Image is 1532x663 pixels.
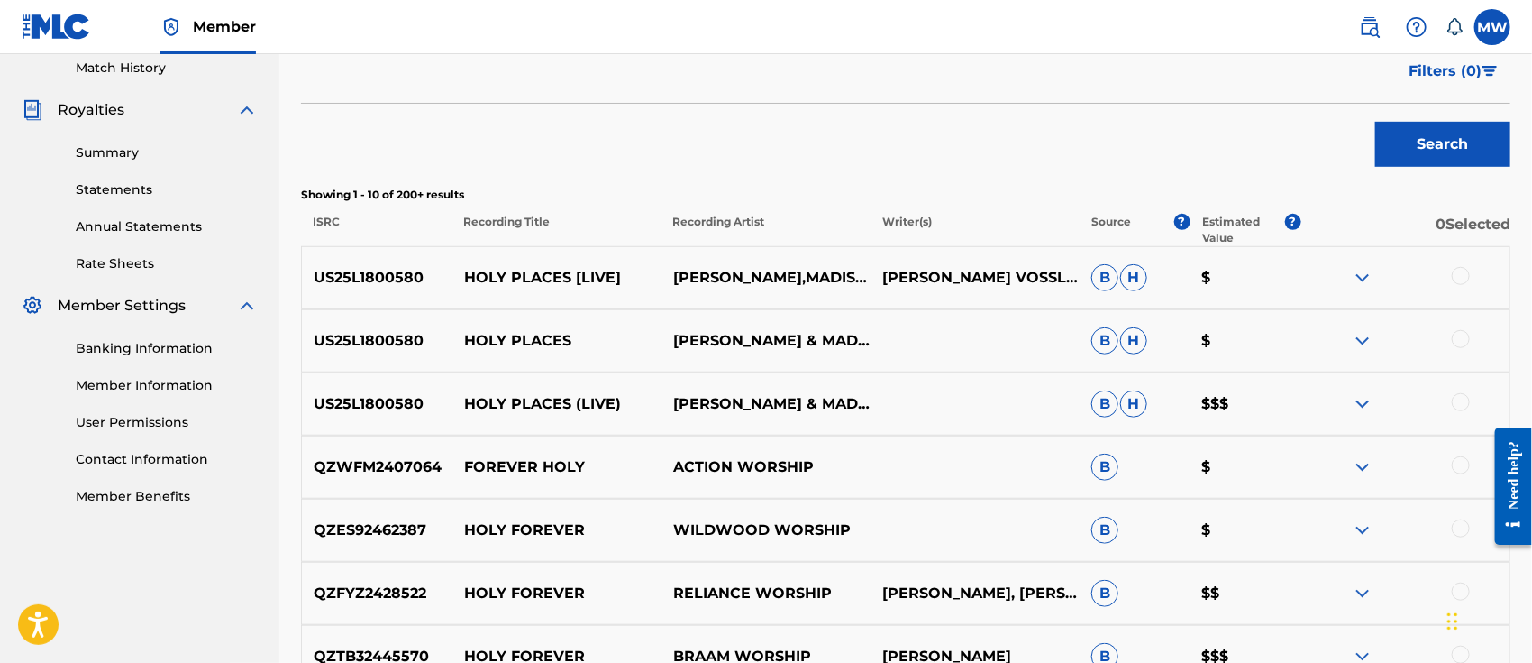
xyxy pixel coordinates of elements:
[76,217,258,236] a: Annual Statements
[1442,576,1532,663] iframe: Chat Widget
[1202,214,1285,246] p: Estimated Value
[1190,267,1300,289] p: $
[1352,9,1388,45] a: Public Search
[871,267,1080,289] p: [PERSON_NAME] VOSSLOGAN MILLERBAILY [PERSON_NAME] [PERSON_NAME]
[661,583,870,604] p: RELIANCE WORSHIP
[451,330,661,352] p: HOLY PLACES
[1091,327,1118,355] span: B
[236,99,258,121] img: expand
[1352,267,1373,289] img: expand
[76,339,258,358] a: Banking Information
[1406,16,1427,38] img: help
[76,450,258,469] a: Contact Information
[1174,214,1190,230] span: ?
[661,267,870,289] p: [PERSON_NAME],MADISON STREET WORSHIP & [PERSON_NAME]
[1375,122,1510,167] button: Search
[76,376,258,395] a: Member Information
[1091,214,1131,246] p: Source
[1409,60,1482,82] span: Filters ( 0 )
[1352,520,1373,541] img: expand
[1482,66,1498,77] img: filter
[1120,327,1147,355] span: H
[301,187,1510,203] p: Showing 1 - 10 of 200+ results
[1091,391,1118,418] span: B
[661,393,870,415] p: [PERSON_NAME] & MADISON STREET WORSHIP (FEATURING [PERSON_NAME])
[1398,49,1510,94] button: Filters (0)
[871,583,1080,604] p: [PERSON_NAME], [PERSON_NAME]
[451,267,661,289] p: HOLY PLACES [LIVE]
[302,393,451,415] p: US25L1800580
[1285,214,1301,230] span: ?
[1352,330,1373,352] img: expand
[661,214,870,246] p: Recording Artist
[1120,391,1147,418] span: H
[301,214,451,246] p: ISRC
[302,583,451,604] p: QZFYZ2428522
[1091,517,1118,544] span: B
[1120,264,1147,291] span: H
[1474,9,1510,45] div: User Menu
[236,295,258,317] img: expand
[1190,330,1300,352] p: $
[1190,393,1300,415] p: $$$
[451,214,661,246] p: Recording Title
[302,330,451,352] p: US25L1800580
[451,583,661,604] p: HOLY FOREVER
[22,14,91,40] img: MLC Logo
[451,520,661,541] p: HOLY FOREVER
[76,143,258,162] a: Summary
[22,295,43,317] img: Member Settings
[302,267,451,289] p: US25L1800580
[58,99,124,121] span: Royalties
[193,16,256,37] span: Member
[1091,454,1118,481] span: B
[1352,393,1373,415] img: expand
[1190,456,1300,478] p: $
[1482,414,1532,559] iframe: Resource Center
[1352,583,1373,604] img: expand
[661,456,870,478] p: ACTION WORSHIP
[1091,264,1118,291] span: B
[1445,18,1464,36] div: Notifications
[76,413,258,432] a: User Permissions
[1447,594,1458,649] div: Drag
[1190,520,1300,541] p: $
[160,16,182,38] img: Top Rightsholder
[302,520,451,541] p: QZES92462387
[1190,583,1300,604] p: $$
[76,59,258,78] a: Match History
[1352,456,1373,478] img: expand
[76,487,258,506] a: Member Benefits
[58,295,186,317] span: Member Settings
[451,456,661,478] p: FOREVER HOLY
[1399,9,1435,45] div: Help
[661,520,870,541] p: WILDWOOD WORSHIP
[1301,214,1510,246] p: 0 Selected
[76,254,258,273] a: Rate Sheets
[1091,580,1118,607] span: B
[76,180,258,199] a: Statements
[661,330,870,352] p: [PERSON_NAME] & MADISON STREET WORSHIP (FEATURING [PERSON_NAME])
[22,99,43,121] img: Royalties
[451,393,661,415] p: HOLY PLACES (LIVE)
[870,214,1079,246] p: Writer(s)
[302,456,451,478] p: QZWFM2407064
[1359,16,1381,38] img: search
